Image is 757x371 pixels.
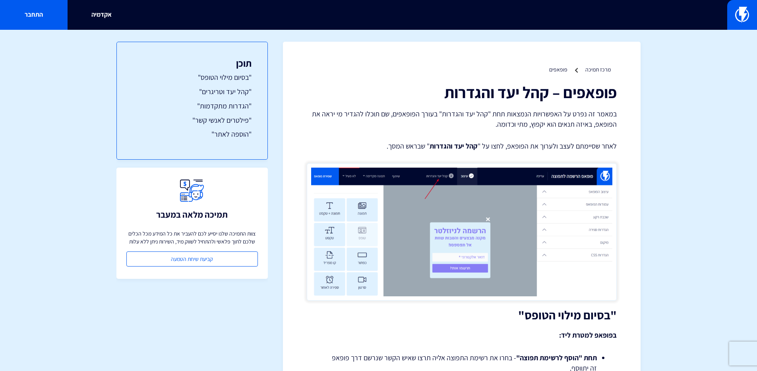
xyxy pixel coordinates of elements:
[559,330,617,340] strong: בפופאפ למטרת ליד:
[200,6,558,24] input: חיפוש מהיר...
[156,210,228,219] h3: תמיכה מלאה במעבר
[126,230,258,245] p: צוות התמיכה שלנו יסייע לכם להעביר את כל המידע מכל הכלים שלכם לתוך פלאשי ולהתחיל לשווק מיד, השירות...
[307,83,617,101] h1: פופאפים – קהל יעד והגדרות
[585,66,611,73] a: מרכז תמיכה
[133,129,252,139] a: "הוספה לאתר"
[307,309,617,322] h2: "בסיום מילוי הטופס"
[133,87,252,97] a: "קהל יעד וטריגרים"
[126,251,258,267] a: קביעת שיחת הטמעה
[307,109,617,129] p: במאמר זה נפרט על האפשרויות הנמצאות תחת "קהל יעד והגדרות" בעורך הפופאפים, שם תוכלו להגדיר מי יראה ...
[133,72,252,83] a: "בסיום מילוי הטופס"
[133,101,252,111] a: "הגדרות מתקדמות"
[549,66,567,73] a: פופאפים
[133,58,252,68] h3: תוכן
[516,353,597,362] strong: תחת "הוסף לרשימת תפוצה"
[133,115,252,126] a: "פילטרים לאנשי קשר"
[430,141,478,151] strong: קהל יעד והגדרות
[307,141,617,151] p: לאחר שסיימתם לעצב ולערוך את הפופאפ, לחצו על " " שבראש המסך.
